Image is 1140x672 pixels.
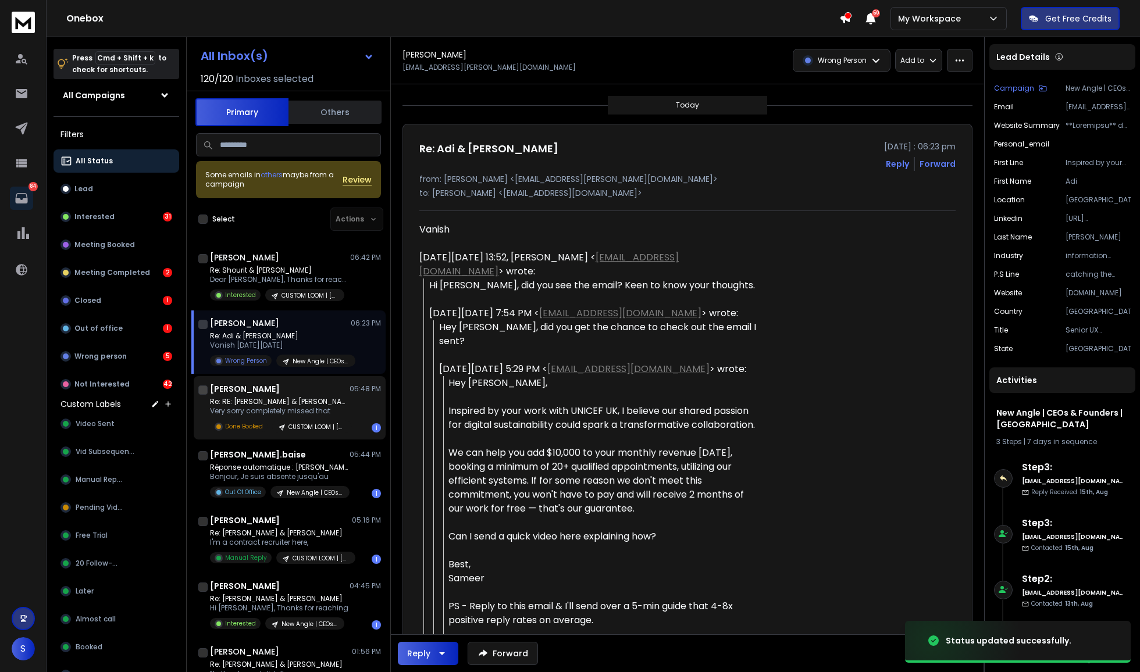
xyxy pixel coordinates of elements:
div: 2 [163,268,172,277]
div: We can help you add $10,000 to your monthly revenue [DATE], booking a minimum of 20+ qualified ap... [448,446,759,516]
h1: [PERSON_NAME] [210,317,279,329]
span: 3 Steps [996,437,1022,446]
button: Reply [398,642,458,665]
button: Vid Subsequence [54,440,179,463]
p: Campaign [994,84,1034,93]
div: 5 [163,352,172,361]
p: Contacted [1031,544,1093,552]
button: Lead [54,177,179,201]
p: Vanish [DATE][DATE] [210,341,350,350]
h1: All Inbox(s) [201,50,268,62]
div: PS - Reply to this email & I'll send over a 5-min guide that 4-8x positive reply rates on average. [448,599,759,627]
button: Reply [886,158,909,170]
div: Hey [PERSON_NAME], [448,376,759,390]
p: [DATE] : 06:23 pm [884,141,956,152]
p: Bonjour, Je suis absente jusqu'au [210,472,350,481]
button: Get Free Credits [1021,7,1120,30]
div: | [996,437,1128,446]
div: Can I send a quick video here explaining how? [448,530,759,544]
p: Out of office [74,324,123,333]
h1: [PERSON_NAME].baise [210,449,306,460]
p: Add to [900,56,924,65]
h1: Onebox [66,12,839,26]
p: [URL][DOMAIN_NAME] [1066,214,1131,223]
div: 1 [372,555,381,564]
p: First Line [994,158,1023,167]
button: Review [343,174,372,185]
p: Re: RE: [PERSON_NAME] & [PERSON_NAME] [210,397,350,406]
p: New Angle | CEOs & Founders | [GEOGRAPHIC_DATA] [282,620,337,628]
button: Wrong person5 [54,345,179,368]
p: Réponse automatique : [PERSON_NAME] & [PERSON_NAME] [210,463,350,472]
p: Lead [74,184,93,194]
p: 04:45 PM [350,581,381,591]
p: Re: Adi & [PERSON_NAME] [210,331,350,341]
div: 42 [163,380,172,389]
p: Wrong person [74,352,127,361]
button: All Status [54,149,179,173]
p: 01:56 PM [352,647,381,656]
span: Later [76,587,94,596]
p: My Workspace [898,13,966,24]
p: Today [676,101,699,110]
p: country [994,307,1023,316]
button: Later [54,580,179,603]
h1: All Campaigns [63,90,125,101]
p: Closed [74,296,101,305]
a: [EMAIL_ADDRESS][DOMAIN_NAME] [419,251,679,278]
p: 06:42 PM [350,253,381,262]
span: Booked [76,642,102,652]
div: Some emails in maybe from a campaign [205,170,343,189]
p: from: [PERSON_NAME] <[EMAIL_ADDRESS][PERSON_NAME][DOMAIN_NAME]> [419,173,956,185]
button: Interested31 [54,205,179,228]
span: Free Trial [76,531,108,540]
h1: [PERSON_NAME] [210,646,279,657]
p: 05:16 PM [352,516,381,525]
button: Forward [468,642,538,665]
h1: [PERSON_NAME] [210,514,280,526]
p: location [994,195,1025,205]
div: 1 [372,489,381,498]
h1: [PERSON_NAME] [210,252,279,263]
div: [DATE][DATE] 13:52, [PERSON_NAME] < > wrote: [419,251,759,278]
p: Adi [1066,177,1131,186]
div: Hi [PERSON_NAME], did you see the email? Keen to know your thoughts. [429,278,759,292]
button: Pending Video [54,496,179,519]
p: [GEOGRAPHIC_DATA] [1066,195,1131,205]
p: Inspired by your work with UNICEF UK, I believe our shared passion for digital sustainability cou... [1066,158,1131,167]
h6: Step 3 : [1022,516,1124,530]
a: 84 [10,187,33,210]
button: All Inbox(s) [191,44,383,67]
button: Meeting Booked [54,233,179,256]
span: 13th, Aug [1065,599,1093,608]
h6: Step 2 : [1022,572,1124,586]
div: 1 [372,620,381,630]
p: New Angle | CEOs & Founders | [GEOGRAPHIC_DATA] [287,488,343,497]
label: Select [212,215,235,224]
p: New Angle | CEOs & Founders | [GEOGRAPHIC_DATA] [293,357,348,366]
p: [GEOGRAPHIC_DATA] [1066,307,1131,316]
span: Pending Video [76,503,126,512]
button: Campaign [994,84,1047,93]
p: I'm a contract recruiter here, [210,538,350,547]
p: linkedin [994,214,1023,223]
a: [EMAIL_ADDRESS][DOMAIN_NAME] [539,306,701,320]
p: catching the drizzle outside, reminds me of your commitment to creating digital experiences that ... [1066,270,1131,279]
p: Re: Shourit & [PERSON_NAME] [210,266,350,275]
h1: [PERSON_NAME] [210,580,280,592]
p: Interested [225,619,256,628]
span: Manual Reply [76,475,123,484]
p: to: [PERSON_NAME] <[EMAIL_ADDRESS][DOMAIN_NAME]> [419,187,956,199]
button: All Campaigns [54,84,179,107]
p: Senior UX Consultant [1066,326,1131,335]
p: P.S Line [994,270,1019,279]
button: Free Trial [54,524,179,547]
p: Re: [PERSON_NAME] & [PERSON_NAME] [210,594,348,603]
div: 1 [163,296,172,305]
p: state [994,344,1013,353]
p: CUSTOM LOOM | [PERSON_NAME] | WHOLE WORLD [293,554,348,563]
button: 20 Follow-up [54,552,179,575]
button: Out of office1 [54,317,179,340]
